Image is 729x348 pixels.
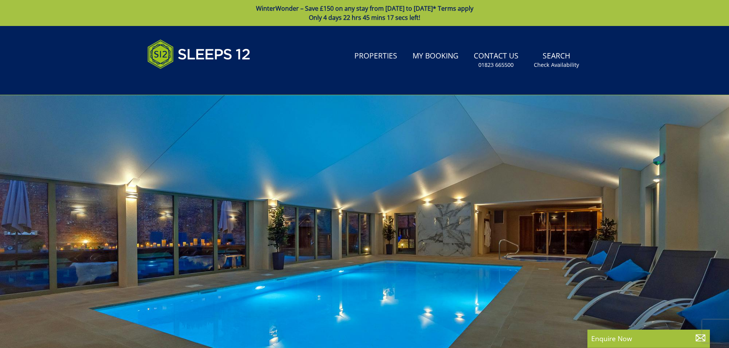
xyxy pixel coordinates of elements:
iframe: Customer reviews powered by Trustpilot [144,78,224,84]
a: Contact Us01823 665500 [471,48,522,73]
span: Only 4 days 22 hrs 45 mins 17 secs left! [309,13,420,22]
small: 01823 665500 [478,61,514,69]
small: Check Availability [534,61,579,69]
img: Sleeps 12 [147,35,251,73]
a: SearchCheck Availability [531,48,582,73]
a: My Booking [409,48,462,65]
p: Enquire Now [591,333,706,343]
a: Properties [351,48,400,65]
